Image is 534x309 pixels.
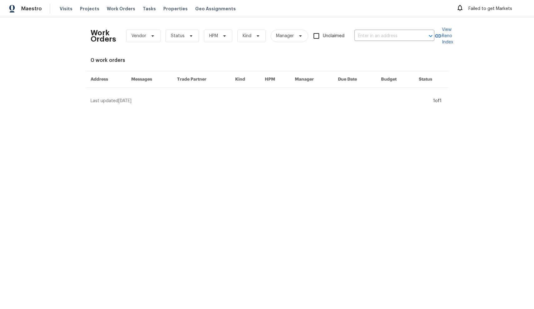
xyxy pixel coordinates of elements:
span: Visits [60,6,72,12]
th: Budget [376,71,414,88]
span: [DATE] [118,99,131,103]
div: Last updated [91,98,431,104]
button: Open [426,32,435,40]
th: Manager [290,71,333,88]
th: Due Date [333,71,376,88]
span: Maestro [21,6,42,12]
th: HPM [260,71,290,88]
input: Enter in an address [354,31,417,41]
span: HPM [209,33,218,39]
a: View Reno Index [434,27,453,45]
span: Kind [243,33,251,39]
div: 1 of 1 [433,98,442,104]
span: Manager [276,33,294,39]
h2: Work Orders [91,30,116,42]
span: Projects [80,6,99,12]
span: Vendor [131,33,146,39]
th: Kind [230,71,260,88]
span: Unclaimed [323,33,344,39]
div: 0 work orders [91,57,443,63]
span: Tasks [143,7,156,11]
th: Status [414,71,448,88]
span: Status [171,33,185,39]
th: Trade Partner [172,71,230,88]
th: Address [86,71,126,88]
div: Failed to get Markets [456,4,525,14]
span: Geo Assignments [195,6,236,12]
span: Properties [163,6,188,12]
th: Messages [126,71,172,88]
span: Work Orders [107,6,135,12]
